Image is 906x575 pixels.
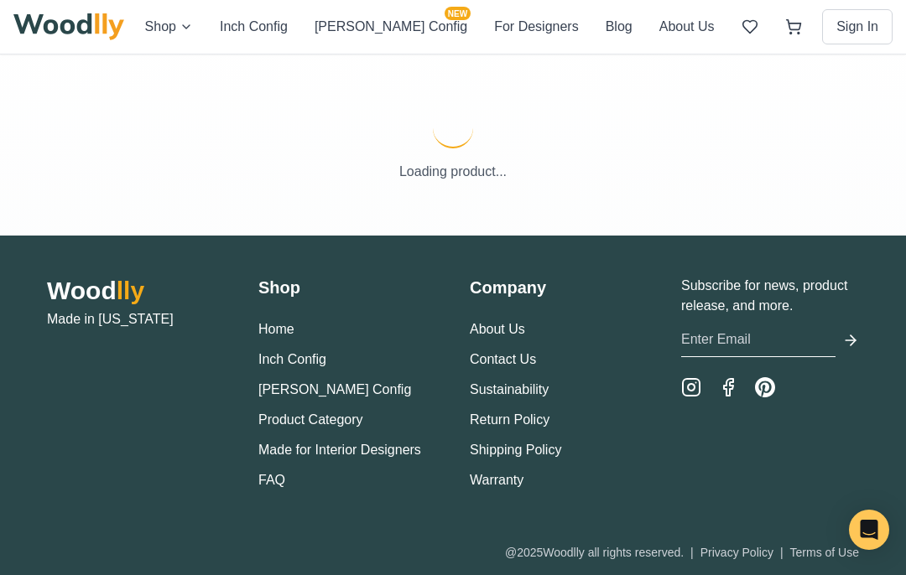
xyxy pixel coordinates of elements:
h3: Shop [258,276,436,299]
a: Product Category [258,412,363,427]
p: Subscribe for news, product release, and more. [681,276,859,316]
a: FAQ [258,473,285,487]
a: Return Policy [470,412,549,427]
span: lly [117,277,144,304]
h3: Company [470,276,648,299]
div: @ 2025 Woodlly all rights reserved. [505,544,859,561]
a: About Us [470,322,525,336]
a: Terms of Use [790,546,859,559]
div: Open Intercom Messenger [849,510,889,550]
button: Inch Config [258,350,326,370]
a: Privacy Policy [700,546,773,559]
button: [PERSON_NAME] ConfigNEW [315,17,467,37]
span: | [690,546,694,559]
button: Sign In [822,9,893,44]
p: Loading product... [13,162,893,182]
a: Facebook [718,377,738,397]
input: Enter Email [681,323,836,357]
button: Shop [145,17,193,37]
a: Instagram [681,377,701,397]
img: Woodlly [13,13,124,40]
a: Shipping Policy [470,443,561,457]
button: [PERSON_NAME] Config [258,380,411,400]
p: Made in [US_STATE] [47,309,225,329]
button: Blog [606,17,633,37]
span: | [780,546,784,559]
a: Made for Interior Designers [258,443,421,457]
button: For Designers [494,17,578,37]
a: Warranty [470,473,523,487]
a: Home [258,322,294,336]
button: About Us [659,17,715,37]
span: NEW [445,7,471,20]
a: Sustainability [470,382,549,396]
a: Contact Us [470,352,536,366]
a: Pinterest [755,377,775,397]
h2: Wood [47,276,225,306]
button: Inch Config [220,17,288,37]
